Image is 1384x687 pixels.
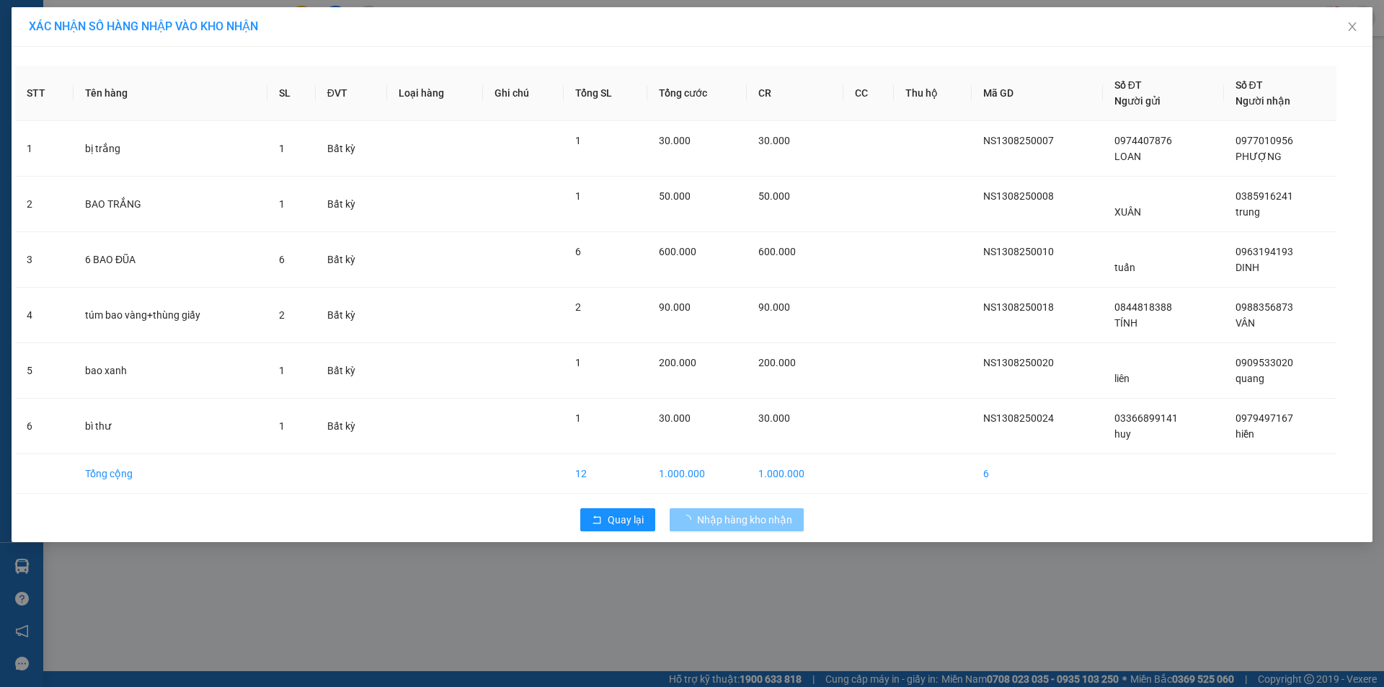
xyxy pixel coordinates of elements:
span: 600.000 [758,246,796,257]
span: 0977010956 [1236,135,1293,146]
td: bao xanh [74,343,267,399]
th: SL [267,66,316,121]
span: 30.000 [758,135,790,146]
td: 1 [15,121,74,177]
span: TÍNH [1114,317,1137,329]
span: trung [1236,206,1260,218]
button: Nhập hàng kho nhận [670,508,804,531]
td: 6 [15,399,74,454]
span: VÂN [1236,317,1255,329]
span: 1 [575,357,581,368]
th: Mã GD [972,66,1103,121]
th: Thu hộ [894,66,972,121]
span: 600.000 [659,246,696,257]
span: Người gửi [1114,95,1161,107]
button: Close [1332,7,1372,48]
span: 1 [279,420,285,432]
span: 0844818388 [1114,301,1172,313]
span: 0909533020 [1236,357,1293,368]
span: Nhập hàng kho nhận [697,512,792,528]
span: 30.000 [758,412,790,424]
td: 12 [564,454,647,494]
td: bì thư [74,399,267,454]
td: Bất kỳ [316,399,387,454]
th: ĐVT [316,66,387,121]
span: 0385916241 [1236,190,1293,202]
span: liên [1114,373,1130,384]
td: Bất kỳ [316,177,387,232]
td: Bất kỳ [316,288,387,343]
span: 2 [575,301,581,313]
td: BAO TRẮNG [74,177,267,232]
span: NS1308250018 [983,301,1054,313]
span: quang [1236,373,1264,384]
td: 5 [15,343,74,399]
span: NS1308250020 [983,357,1054,368]
th: Tổng cước [647,66,747,121]
td: Bất kỳ [316,343,387,399]
span: 50.000 [659,190,691,202]
span: NS1308250010 [983,246,1054,257]
span: 90.000 [758,301,790,313]
span: 0979497167 [1236,412,1293,424]
span: 30.000 [659,412,691,424]
th: Ghi chú [483,66,564,121]
td: bị trắng [74,121,267,177]
th: Tên hàng [74,66,267,121]
span: 0988356873 [1236,301,1293,313]
span: NS1308250007 [983,135,1054,146]
th: STT [15,66,74,121]
span: Số ĐT [1236,79,1263,91]
span: 1 [279,198,285,210]
th: Tổng SL [564,66,647,121]
span: Quay lại [608,512,644,528]
td: 1.000.000 [747,454,843,494]
button: rollbackQuay lại [580,508,655,531]
span: Số ĐT [1114,79,1142,91]
span: 6 [279,254,285,265]
td: 4 [15,288,74,343]
span: 30.000 [659,135,691,146]
td: Bất kỳ [316,232,387,288]
span: hiền [1236,428,1254,440]
span: XUÂN [1114,206,1141,218]
span: 2 [279,309,285,321]
span: 1 [279,365,285,376]
span: 6 [575,246,581,257]
span: LOAN [1114,151,1141,162]
span: 0963194193 [1236,246,1293,257]
span: 03366899141 [1114,412,1178,424]
span: 1 [575,135,581,146]
span: close [1347,21,1358,32]
span: 1 [575,412,581,424]
span: rollback [592,515,602,526]
span: 90.000 [659,301,691,313]
span: loading [681,515,697,525]
td: 1.000.000 [647,454,747,494]
td: 6 BAO ĐŨA [74,232,267,288]
span: XÁC NHẬN SỐ HÀNG NHẬP VÀO KHO NHẬN [29,19,258,33]
span: huy [1114,428,1131,440]
th: CR [747,66,843,121]
td: 3 [15,232,74,288]
span: 1 [575,190,581,202]
span: DINH [1236,262,1259,273]
span: Người nhận [1236,95,1290,107]
span: 200.000 [758,357,796,368]
span: 200.000 [659,357,696,368]
td: túm bao vàng+thùng giấy [74,288,267,343]
span: tuấn [1114,262,1135,273]
span: NS1308250024 [983,412,1054,424]
span: 50.000 [758,190,790,202]
span: PHƯỢNG [1236,151,1282,162]
span: NS1308250008 [983,190,1054,202]
td: 6 [972,454,1103,494]
td: 2 [15,177,74,232]
span: 1 [279,143,285,154]
td: Bất kỳ [316,121,387,177]
th: CC [843,66,894,121]
th: Loại hàng [387,66,483,121]
span: 0974407876 [1114,135,1172,146]
td: Tổng cộng [74,454,267,494]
